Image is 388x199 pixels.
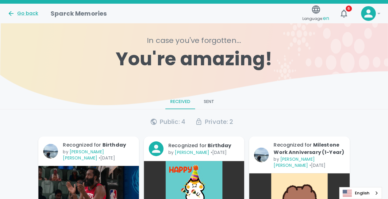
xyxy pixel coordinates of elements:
button: Go back [7,10,38,17]
aside: Language selected: English [339,187,382,199]
div: Public : 4 [150,117,185,127]
span: Birthday [102,141,126,148]
a: [PERSON_NAME] [PERSON_NAME] [274,156,314,168]
p: by • [DATE] [63,149,134,161]
span: en [323,15,329,22]
button: Sent [195,94,223,109]
span: 6 [346,6,352,12]
div: Private : 2 [195,117,233,127]
img: Picture of Anna Belle Heredia [254,147,269,162]
button: Received [165,94,195,109]
div: Language [339,187,382,199]
p: Recognized for [63,141,134,149]
a: [PERSON_NAME] [175,149,209,155]
span: Language: [302,14,329,23]
p: Recognized for [168,142,239,149]
p: by • [DATE] [274,156,344,168]
h1: Sparck Memories [51,9,107,18]
p: Recognized for [274,141,344,156]
button: Language:en [300,3,332,25]
button: 6 [336,6,351,21]
a: English [340,187,382,199]
span: Milestone Work Anniversary (1-Year) [274,141,344,156]
a: [PERSON_NAME] [PERSON_NAME] [63,149,104,161]
img: Picture of Anna Belle Heredia [43,144,58,159]
p: by • [DATE] [168,149,239,155]
span: Birthday [208,142,231,149]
